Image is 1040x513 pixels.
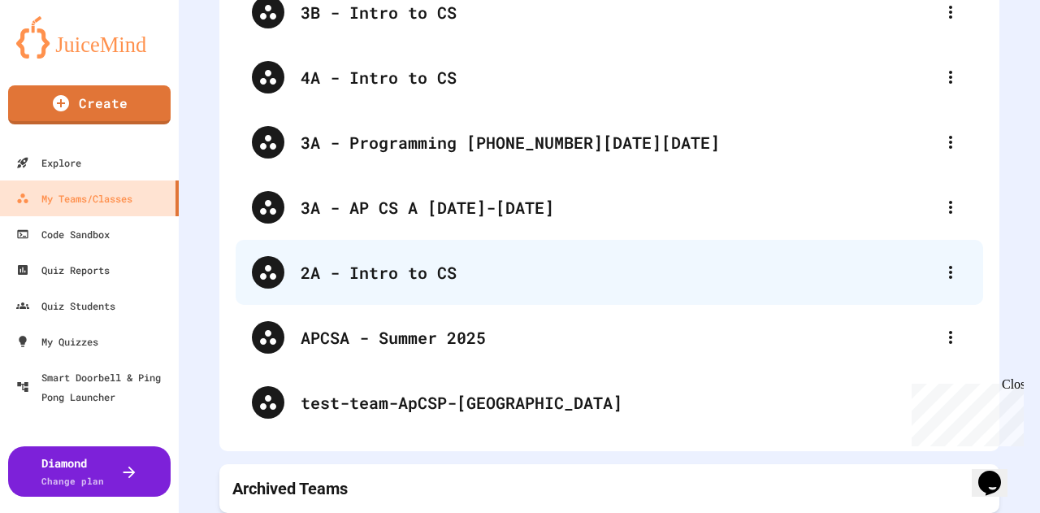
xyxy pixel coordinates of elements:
[8,446,171,497] button: DiamondChange plan
[16,332,98,351] div: My Quizzes
[16,296,115,315] div: Quiz Students
[236,370,983,435] div: test-team-ApCSP-[GEOGRAPHIC_DATA]
[301,195,934,220] div: 3A - AP CS A [DATE]-[DATE]
[16,367,172,406] div: Smart Doorbell & Ping Pong Launcher
[16,16,162,59] img: logo-orange.svg
[236,240,983,305] div: 2A - Intro to CS
[232,477,348,500] p: Archived Teams
[301,130,934,154] div: 3A - Programming [PHONE_NUMBER][DATE][DATE]
[236,175,983,240] div: 3A - AP CS A [DATE]-[DATE]
[16,153,81,172] div: Explore
[301,390,967,415] div: test-team-ApCSP-[GEOGRAPHIC_DATA]
[301,325,934,350] div: APCSA - Summer 2025
[236,110,983,175] div: 3A - Programming [PHONE_NUMBER][DATE][DATE]
[236,305,983,370] div: APCSA - Summer 2025
[236,45,983,110] div: 4A - Intro to CS
[301,260,934,285] div: 2A - Intro to CS
[6,7,112,103] div: Chat with us now!Close
[16,260,110,280] div: Quiz Reports
[16,224,110,244] div: Code Sandbox
[972,448,1024,497] iframe: chat widget
[301,65,934,89] div: 4A - Intro to CS
[16,189,132,208] div: My Teams/Classes
[8,85,171,124] a: Create
[905,377,1024,446] iframe: chat widget
[41,454,104,489] div: Diamond
[41,475,104,487] span: Change plan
